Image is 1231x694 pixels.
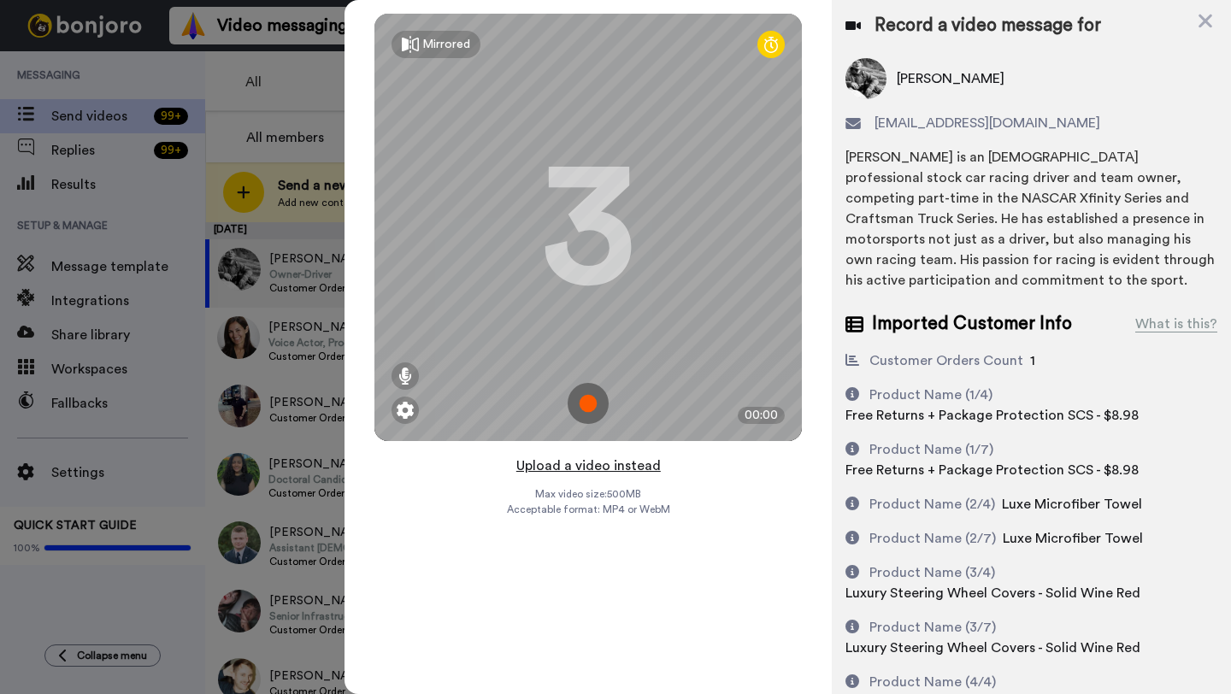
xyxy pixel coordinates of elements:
[869,617,996,638] div: Product Name (3/7)
[869,494,995,515] div: Product Name (2/4)
[869,672,996,692] div: Product Name (4/4)
[869,439,993,460] div: Product Name (1/7)
[875,113,1100,133] span: [EMAIL_ADDRESS][DOMAIN_NAME]
[397,402,414,419] img: ic_gear.svg
[869,528,996,549] div: Product Name (2/7)
[738,407,785,424] div: 00:00
[869,562,995,583] div: Product Name (3/4)
[541,163,635,291] div: 3
[845,463,1139,477] span: Free Returns + Package Protection SCS - $8.98
[869,350,1023,371] div: Customer Orders Count
[1030,354,1035,368] span: 1
[845,586,1140,600] span: Luxury Steering Wheel Covers - Solid Wine Red
[511,455,666,477] button: Upload a video instead
[845,409,1139,422] span: Free Returns + Package Protection SCS - $8.98
[845,147,1217,291] div: [PERSON_NAME] is an [DEMOGRAPHIC_DATA] professional stock car racing driver and team owner, compe...
[535,487,641,501] span: Max video size: 500 MB
[1002,497,1142,511] span: Luxe Microfiber Towel
[507,503,670,516] span: Acceptable format: MP4 or WebM
[869,385,992,405] div: Product Name (1/4)
[568,383,609,424] img: ic_record_start.svg
[1003,532,1143,545] span: Luxe Microfiber Towel
[845,641,1140,655] span: Luxury Steering Wheel Covers - Solid Wine Red
[872,311,1072,337] span: Imported Customer Info
[1135,314,1217,334] div: What is this?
